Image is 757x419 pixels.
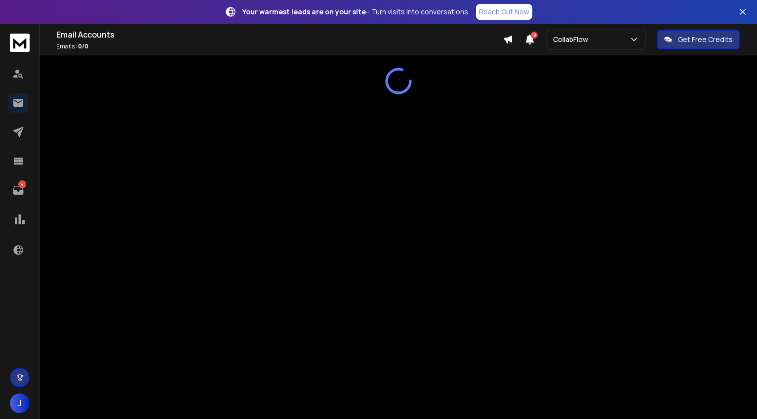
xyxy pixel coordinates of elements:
button: J [10,393,30,413]
p: CollabFlow [553,35,592,44]
p: Reach Out Now [479,7,529,17]
p: Get Free Credits [678,35,733,44]
a: Reach Out Now [476,4,532,20]
p: 4 [18,180,26,188]
span: 0 / 0 [78,42,88,50]
p: – Turn visits into conversations [242,7,468,17]
p: Emails : [56,42,503,50]
span: 19 [531,32,538,39]
h1: Email Accounts [56,29,503,41]
img: logo [10,34,30,52]
button: Get Free Credits [657,30,740,49]
strong: Your warmest leads are on your site [242,7,366,16]
a: 4 [8,180,28,200]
